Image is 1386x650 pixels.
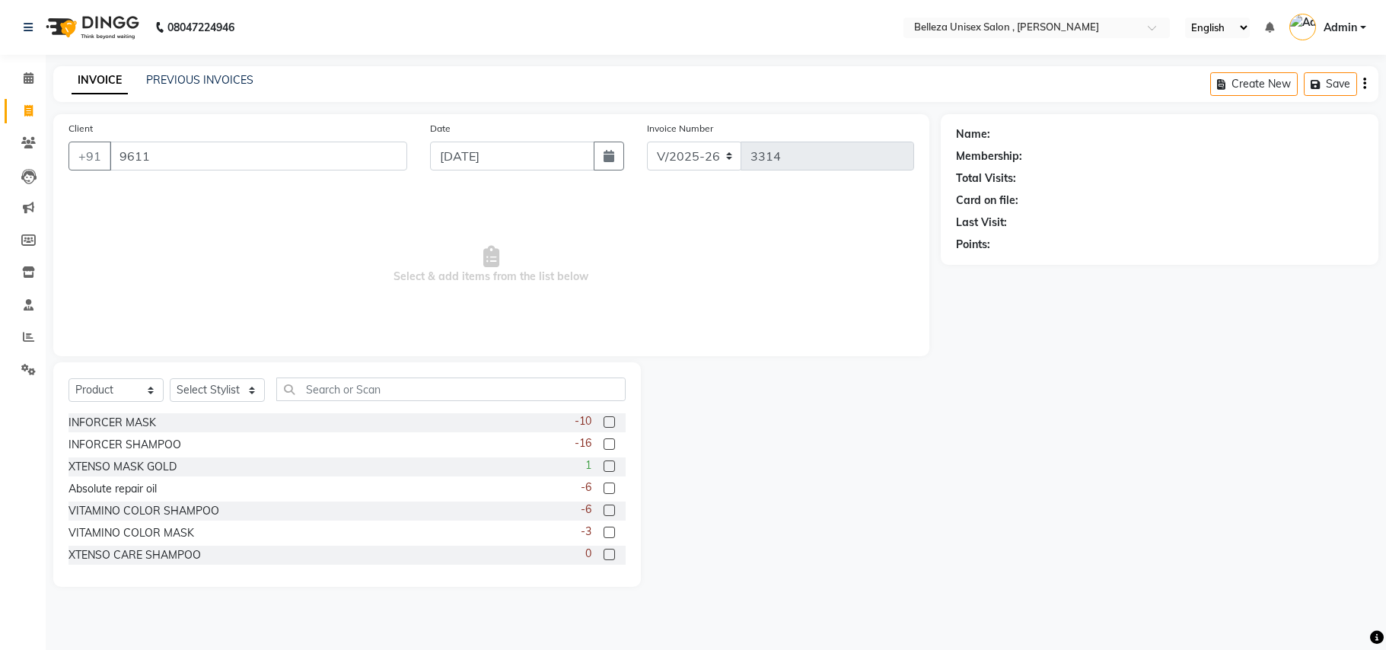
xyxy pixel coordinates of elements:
div: Total Visits: [956,170,1016,186]
a: INVOICE [72,67,128,94]
label: Date [430,122,451,135]
button: +91 [69,142,111,170]
span: 1 [585,457,591,473]
span: -3 [581,524,591,540]
img: logo [39,6,143,49]
span: -6 [581,480,591,495]
input: Search or Scan [276,378,626,401]
div: VITAMINO COLOR MASK [69,525,194,541]
div: INFORCER MASK [69,415,156,431]
div: Membership: [956,148,1022,164]
img: Admin [1289,14,1316,40]
div: Points: [956,237,990,253]
input: Search by Name/Mobile/Email/Code [110,142,407,170]
button: Save [1304,72,1357,96]
label: Client [69,122,93,135]
div: Card on file: [956,193,1018,209]
span: 0 [585,546,591,562]
span: -16 [575,435,591,451]
button: Create New [1210,72,1298,96]
div: VITAMINO COLOR SHAMPOO [69,503,219,519]
span: -10 [575,413,591,429]
span: Admin [1324,20,1357,36]
b: 08047224946 [167,6,234,49]
div: XTENSO MASK GOLD [69,459,177,475]
div: Last Visit: [956,215,1007,231]
div: INFORCER SHAMPOO [69,437,181,453]
div: Absolute repair oil [69,481,157,497]
div: Name: [956,126,990,142]
span: Select & add items from the list below [69,189,914,341]
a: PREVIOUS INVOICES [146,73,253,87]
label: Invoice Number [647,122,713,135]
span: -6 [581,502,591,518]
div: XTENSO CARE SHAMPOO [69,547,201,563]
